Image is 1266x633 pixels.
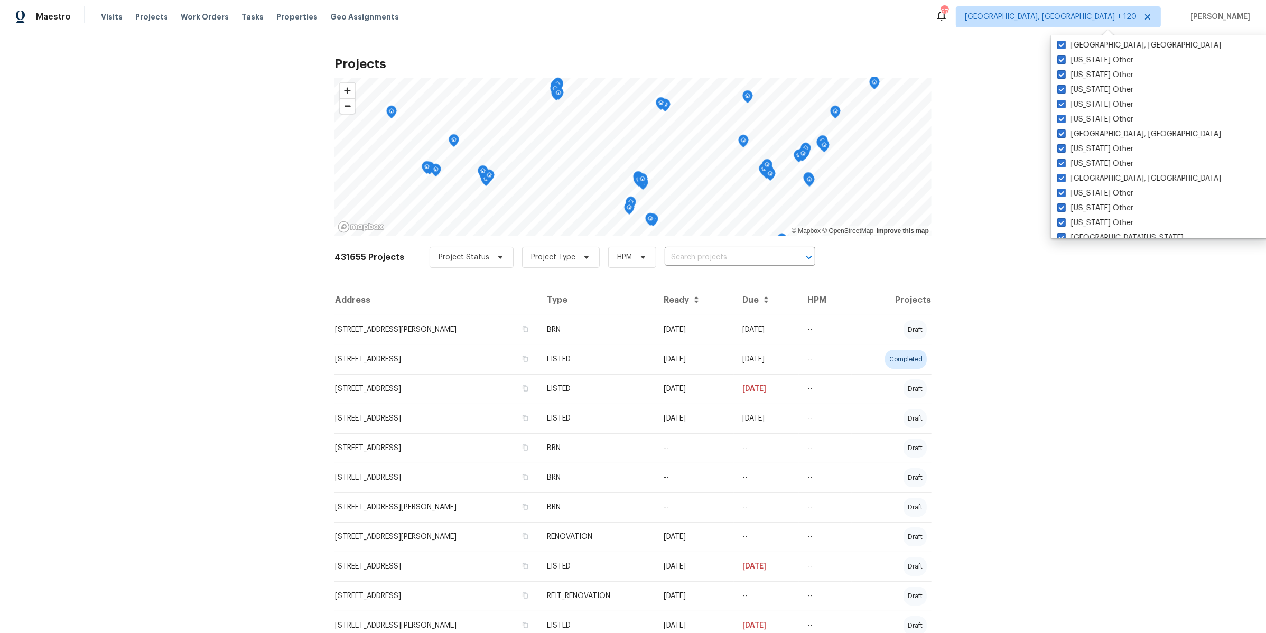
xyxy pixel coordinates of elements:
span: Maestro [36,12,71,22]
button: Zoom out [340,98,355,114]
div: Map marker [637,173,648,190]
span: [PERSON_NAME] [1186,12,1250,22]
td: [STREET_ADDRESS][PERSON_NAME] [334,522,538,552]
div: Map marker [551,80,561,96]
button: Zoom in [340,83,355,98]
td: -- [734,492,799,522]
td: LISTED [538,552,655,581]
td: -- [799,522,851,552]
td: [DATE] [655,522,734,552]
div: Map marker [797,148,807,165]
div: Map marker [484,170,495,186]
label: [US_STATE] Other [1057,114,1133,125]
td: [STREET_ADDRESS][PERSON_NAME] [334,492,538,522]
div: Map marker [553,87,564,104]
td: [DATE] [734,315,799,345]
span: Projects [135,12,168,22]
div: draft [904,439,927,458]
button: Open [802,250,816,265]
div: Map marker [800,143,811,159]
button: Copy Address [520,354,530,364]
td: [DATE] [734,552,799,581]
th: HPM [799,285,851,315]
div: draft [904,587,927,606]
td: -- [799,433,851,463]
div: draft [904,379,927,398]
button: Copy Address [520,384,530,393]
label: [GEOGRAPHIC_DATA], [GEOGRAPHIC_DATA] [1057,129,1221,139]
button: Copy Address [520,502,530,511]
div: draft [904,557,927,576]
td: [DATE] [655,552,734,581]
div: completed [885,350,927,369]
div: Map marker [738,135,749,151]
a: OpenStreetMap [822,227,873,235]
td: [DATE] [655,581,734,611]
td: [DATE] [734,345,799,374]
td: [STREET_ADDRESS] [334,433,538,463]
button: Copy Address [520,413,530,423]
th: Ready [655,285,734,315]
td: LISTED [538,345,655,374]
div: Map marker [762,159,772,175]
div: Map marker [765,168,776,184]
label: [US_STATE] Other [1057,85,1133,95]
td: -- [734,433,799,463]
th: Projects [852,285,932,315]
div: Map marker [804,174,815,190]
div: Map marker [794,150,804,166]
span: [GEOGRAPHIC_DATA], [GEOGRAPHIC_DATA] + 120 [965,12,1137,22]
span: Visits [101,12,123,22]
td: -- [799,404,851,433]
div: draft [904,498,927,517]
a: Improve this map [877,227,929,235]
div: Map marker [550,83,561,99]
div: Map marker [799,146,810,163]
td: -- [655,463,734,492]
div: Map marker [634,174,644,190]
button: Copy Address [520,561,530,571]
td: -- [655,433,734,463]
label: [US_STATE] Other [1057,144,1133,154]
td: -- [799,581,851,611]
label: [US_STATE] Other [1057,159,1133,169]
button: Copy Address [520,324,530,334]
div: Map marker [777,234,787,250]
label: [US_STATE] Other [1057,99,1133,110]
div: Map marker [633,171,644,188]
div: Map marker [386,106,397,122]
div: Map marker [816,137,827,153]
td: REIT_RENOVATION [538,581,655,611]
div: Map marker [742,90,753,107]
label: [GEOGRAPHIC_DATA][US_STATE] [1057,232,1184,243]
th: Due [734,285,799,315]
h2: 431655 Projects [334,252,404,263]
button: Copy Address [520,532,530,541]
div: Map marker [634,173,644,189]
td: LISTED [538,374,655,404]
button: Copy Address [520,591,530,600]
td: LISTED [538,404,655,433]
canvas: Map [334,78,932,236]
div: Map marker [869,77,880,93]
td: [DATE] [734,404,799,433]
span: Properties [276,12,318,22]
td: BRN [538,463,655,492]
a: Mapbox homepage [338,221,384,233]
td: RENOVATION [538,522,655,552]
a: Mapbox [792,227,821,235]
label: [US_STATE] Other [1057,218,1133,228]
label: [US_STATE] Other [1057,188,1133,199]
th: Address [334,285,538,315]
td: [DATE] [655,374,734,404]
td: [DATE] [655,404,734,433]
div: Map marker [759,163,769,180]
span: Zoom out [340,99,355,114]
div: Map marker [626,197,636,213]
button: Copy Address [520,472,530,482]
label: [GEOGRAPHIC_DATA], [GEOGRAPHIC_DATA] [1057,173,1221,184]
span: Geo Assignments [330,12,399,22]
td: -- [655,492,734,522]
td: [DATE] [734,374,799,404]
